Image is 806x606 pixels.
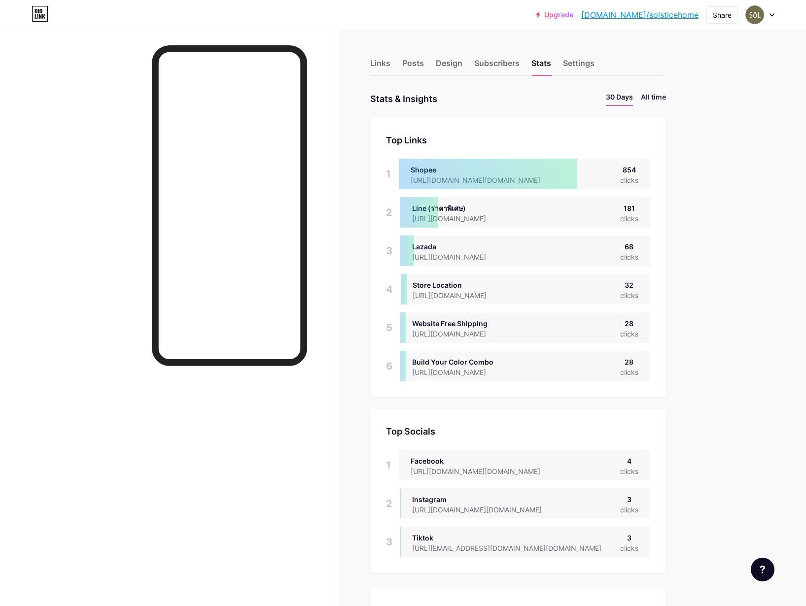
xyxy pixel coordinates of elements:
[745,5,764,24] img: Patipol Jongkirkkiat
[412,494,558,505] div: Instagram
[411,466,556,476] div: [URL][DOMAIN_NAME][DOMAIN_NAME]
[620,252,638,262] div: clicks
[386,197,392,228] div: 2
[386,236,392,266] div: 3
[620,175,638,185] div: clicks
[386,450,391,480] div: 1
[411,456,556,466] div: Facebook
[606,92,633,106] li: 30 Days
[386,425,650,438] div: Top Socials
[370,92,437,106] div: Stats & Insights
[620,505,638,515] div: clicks
[620,280,638,290] div: 32
[412,367,502,377] div: [URL][DOMAIN_NAME]
[386,159,391,189] div: 1
[620,213,638,224] div: clicks
[620,203,638,213] div: 181
[581,9,699,21] a: [DOMAIN_NAME]/solsticehome
[563,57,595,75] div: Settings
[386,488,392,519] div: 2
[620,367,638,377] div: clicks
[620,533,638,543] div: 3
[413,280,502,290] div: Store Location
[386,312,392,343] div: 5
[620,290,638,301] div: clicks
[436,57,462,75] div: Design
[412,357,502,367] div: Build Your Color Combo
[412,203,502,213] div: Line (ราคาพิเศษ)
[412,329,502,339] div: [URL][DOMAIN_NAME]
[386,527,392,557] div: 3
[620,456,638,466] div: 4
[412,543,617,553] div: [URL][EMAIL_ADDRESS][DOMAIN_NAME][DOMAIN_NAME]
[412,252,502,262] div: [URL][DOMAIN_NAME]
[620,494,638,505] div: 3
[413,290,502,301] div: [URL][DOMAIN_NAME]
[412,318,502,329] div: Website Free Shipping
[620,357,638,367] div: 28
[412,241,502,252] div: Lazada
[412,505,558,515] div: [URL][DOMAIN_NAME][DOMAIN_NAME]
[370,57,390,75] div: Links
[620,318,638,329] div: 28
[641,92,666,106] li: All time
[412,213,502,224] div: [URL][DOMAIN_NAME]
[620,466,638,476] div: clicks
[386,134,650,147] div: Top Links
[474,57,520,75] div: Subscribers
[620,241,638,252] div: 68
[620,165,638,175] div: 854
[536,11,573,19] a: Upgrade
[620,329,638,339] div: clicks
[531,57,551,75] div: Stats
[713,10,732,20] div: Share
[620,543,638,553] div: clicks
[386,351,392,381] div: 6
[386,274,393,304] div: 4
[412,533,617,543] div: Tiktok
[402,57,424,75] div: Posts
